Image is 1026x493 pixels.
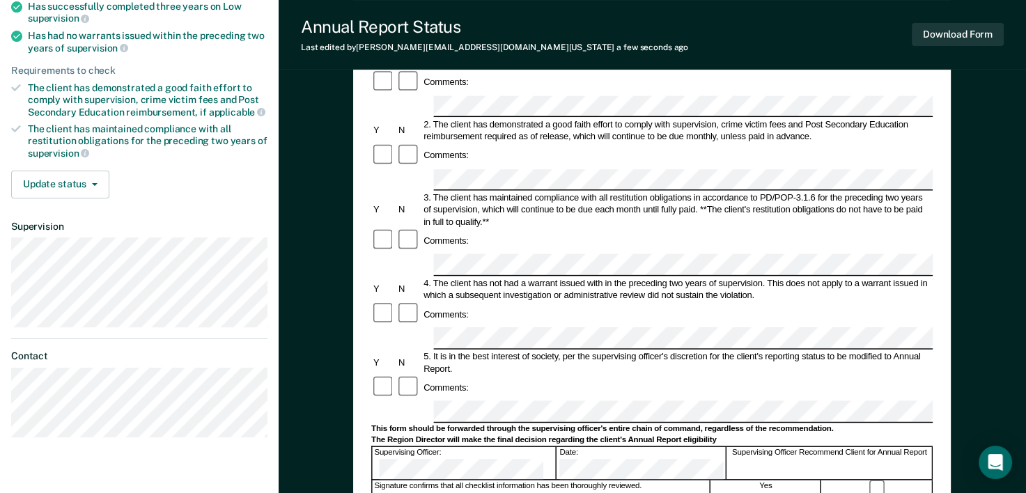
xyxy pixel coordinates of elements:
[912,23,1004,46] button: Download Form
[422,118,933,143] div: 2. The client has demonstrated a good faith effort to comply with supervision, crime victim fees ...
[11,221,267,233] dt: Supervision
[301,42,688,52] div: Last edited by [PERSON_NAME][EMAIL_ADDRESS][DOMAIN_NAME][US_STATE]
[396,124,421,136] div: N
[371,203,396,215] div: Y
[396,356,421,368] div: N
[396,283,421,295] div: N
[558,447,726,479] div: Date:
[371,423,933,434] div: This form should be forwarded through the supervising officer's entire chain of command, regardle...
[209,107,265,118] span: applicable
[28,1,267,24] div: Has successfully completed three years on Low
[422,350,933,375] div: 5. It is in the best interest of society, per the supervising officer's discretion for the client...
[422,150,471,162] div: Comments:
[422,276,933,301] div: 4. The client has not had a warrant issued with in the preceding two years of supervision. This d...
[979,446,1012,479] div: Open Intercom Messenger
[28,123,267,159] div: The client has maintained compliance with all restitution obligations for the preceding two years of
[371,283,396,295] div: Y
[28,82,267,118] div: The client has demonstrated a good faith effort to comply with supervision, crime victim fees and...
[371,356,396,368] div: Y
[422,76,471,88] div: Comments:
[28,148,89,159] span: supervision
[422,235,471,246] div: Comments:
[11,65,267,77] div: Requirements to check
[396,203,421,215] div: N
[28,30,267,54] div: Has had no warrants issued within the preceding two years of
[11,350,267,362] dt: Contact
[616,42,688,52] span: a few seconds ago
[727,447,933,479] div: Supervising Officer Recommend Client for Annual Report
[11,171,109,198] button: Update status
[422,191,933,228] div: 3. The client has maintained compliance with all restitution obligations in accordance to PD/POP-...
[371,435,933,445] div: The Region Director will make the final decision regarding the client's Annual Report eligibility
[373,447,557,479] div: Supervising Officer:
[422,382,471,393] div: Comments:
[67,42,128,54] span: supervision
[301,17,688,37] div: Annual Report Status
[422,308,471,320] div: Comments:
[28,13,89,24] span: supervision
[371,124,396,136] div: Y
